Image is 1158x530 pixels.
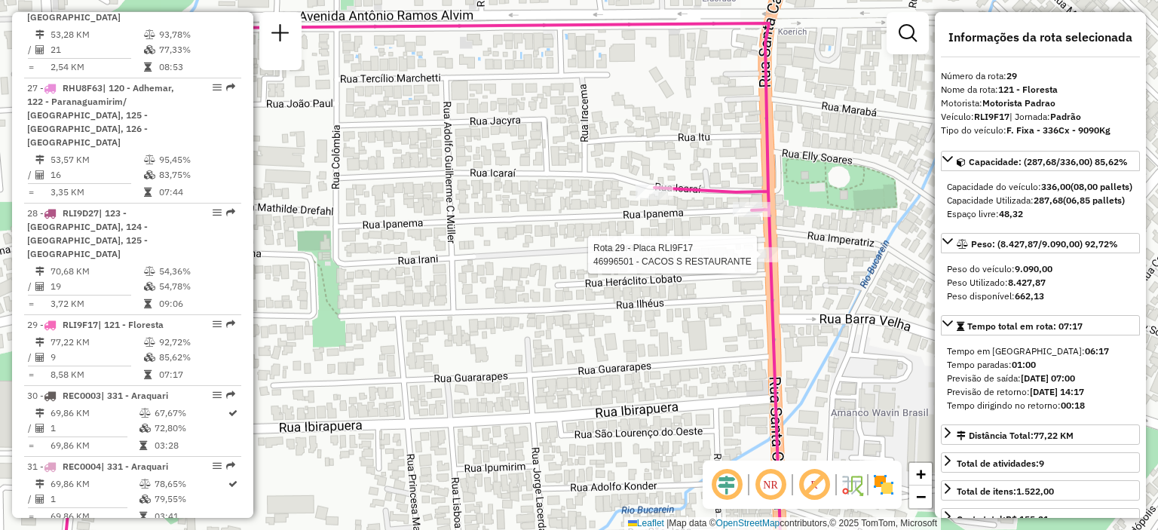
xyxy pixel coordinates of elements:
[144,370,152,379] i: Tempo total em rota
[144,45,155,54] i: % de utilização da cubagem
[1041,181,1071,192] strong: 336,00
[50,42,143,57] td: 21
[158,167,234,182] td: 83,75%
[154,492,227,507] td: 79,55%
[27,279,35,294] td: /
[158,264,234,279] td: 54,36%
[139,512,147,521] i: Tempo total em rota
[941,69,1140,83] div: Número da rota:
[957,485,1054,498] div: Total de itens:
[35,45,44,54] i: Total de Atividades
[50,60,143,75] td: 2,54 KM
[947,399,1134,412] div: Tempo dirigindo no retorno:
[158,296,234,311] td: 09:06
[893,18,923,48] a: Exibir filtros
[35,479,44,489] i: Distância Total
[50,492,139,507] td: 1
[27,509,35,524] td: =
[144,63,152,72] i: Tempo total em rota
[98,319,164,330] span: | 121 - Floresta
[228,479,237,489] i: Rota otimizada
[154,509,227,524] td: 03:41
[1009,111,1081,122] span: | Jornada:
[139,495,151,504] i: % de utilização da cubagem
[50,264,143,279] td: 70,68 KM
[941,424,1140,445] a: Distância Total:77,22 KM
[947,358,1134,372] div: Tempo paradas:
[158,152,234,167] td: 95,45%
[947,345,1134,358] div: Tempo em [GEOGRAPHIC_DATA]:
[144,170,155,179] i: % de utilização da cubagem
[957,513,1049,526] div: Custo total:
[158,279,234,294] td: 54,78%
[796,467,832,503] span: Exibir rótulo
[947,180,1134,194] div: Capacidade do veículo:
[27,390,168,401] span: 30 -
[947,290,1134,303] div: Peso disponível:
[226,461,235,470] em: Rota exportada
[27,82,174,148] span: | 120 - Adhemar, 122 - Paranaguamirim/ [GEOGRAPHIC_DATA], 125 - [GEOGRAPHIC_DATA], 126 - [GEOGRAP...
[1012,359,1036,370] strong: 01:00
[27,207,148,259] span: | 123 - [GEOGRAPHIC_DATA], 124 - [GEOGRAPHIC_DATA], 125 - [GEOGRAPHIC_DATA]
[50,438,139,453] td: 69,86 KM
[709,467,745,503] span: Ocultar deslocamento
[27,319,164,330] span: 29 -
[27,60,35,75] td: =
[213,320,222,329] em: Opções
[1006,124,1111,136] strong: F. Fixa - 336Cx - 9090Kg
[941,339,1140,418] div: Tempo total em rota: 07:17
[628,518,664,528] a: Leaflet
[144,155,155,164] i: % de utilização do peso
[101,461,168,472] span: | 331 - Araquari
[144,299,152,308] i: Tempo total em rota
[144,30,155,39] i: % de utilização do peso
[63,82,103,93] span: RHU8F63
[27,492,35,507] td: /
[35,353,44,362] i: Total de Atividades
[941,30,1140,44] h4: Informações da rota selecionada
[947,207,1134,221] div: Espaço livre:
[27,461,168,472] span: 31 -
[50,406,139,421] td: 69,86 KM
[1034,430,1074,441] span: 77,22 KM
[50,296,143,311] td: 3,72 KM
[957,458,1044,469] span: Total de atividades:
[27,350,35,365] td: /
[941,97,1140,110] div: Motorista:
[1021,372,1075,384] strong: [DATE] 07:00
[941,151,1140,171] a: Capacidade: (287,68/336,00) 85,62%
[1015,290,1044,302] strong: 662,13
[158,42,234,57] td: 77,33%
[941,452,1140,473] a: Total de atividades:9
[27,42,35,57] td: /
[1030,386,1084,397] strong: [DATE] 14:17
[101,390,168,401] span: | 331 - Araquari
[35,409,44,418] i: Distância Total
[35,170,44,179] i: Total de Atividades
[139,409,151,418] i: % de utilização do peso
[947,263,1052,274] span: Peso do veículo:
[716,518,780,528] a: OpenStreetMap
[1034,195,1063,206] strong: 287,68
[941,480,1140,501] a: Total de itens:1.522,00
[941,315,1140,335] a: Tempo total em rota: 07:17
[840,473,864,497] img: Fluxo de ruas
[35,495,44,504] i: Total de Atividades
[63,390,101,401] span: REC0003
[35,282,44,291] i: Total de Atividades
[144,267,155,276] i: % de utilização do peso
[909,486,932,508] a: Zoom out
[226,208,235,217] em: Rota exportada
[941,256,1140,309] div: Peso: (8.427,87/9.090,00) 92,72%
[941,110,1140,124] div: Veículo:
[752,467,789,503] span: Ocultar NR
[947,385,1134,399] div: Previsão de retorno:
[982,97,1055,109] strong: Motorista Padrao
[957,429,1074,443] div: Distância Total:
[50,27,143,42] td: 53,28 KM
[50,279,143,294] td: 19
[941,174,1140,227] div: Capacidade: (287,68/336,00) 85,62%
[947,276,1134,290] div: Peso Utilizado:
[27,82,174,148] span: 27 -
[27,167,35,182] td: /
